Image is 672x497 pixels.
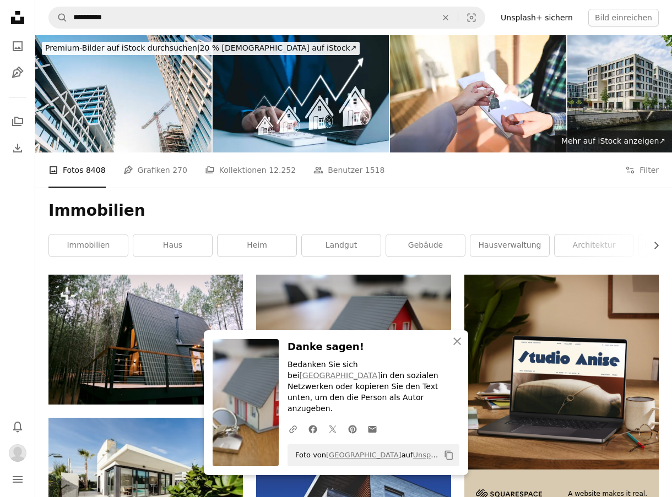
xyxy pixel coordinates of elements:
h1: Immobilien [48,201,659,221]
a: Grafiken [7,62,29,84]
a: Grafiken 270 [123,152,187,188]
p: Bedanken Sie sich bei in den sozialen Netzwerken oder kopieren Sie den Text unten, um den die Per... [288,359,459,414]
a: Bisherige Downloads [7,137,29,159]
button: In die Zwischenablage kopieren [440,446,458,465]
a: Heim [218,234,296,256]
a: Kollektionen [7,111,29,133]
a: Haus [133,234,212,256]
a: Benutzer 1518 [313,152,384,188]
a: [GEOGRAPHIC_DATA] [326,451,402,459]
img: Weiß-rote Holzhaus-Miniatur auf braunem Tisch [256,275,451,420]
button: Visuelle Suche [458,7,485,28]
span: Premium-Bilder auf iStock durchsuchen | [45,43,200,52]
span: Mehr auf iStock anzeigen ↗ [561,136,665,145]
button: Löschen [433,7,458,28]
span: 1518 [365,164,385,176]
span: Foto von auf [290,446,440,464]
button: Unsplash suchen [49,7,68,28]
a: Fotos [7,35,29,57]
a: Landgut [302,234,381,256]
a: Auf Pinterest teilen [343,418,362,440]
button: Profil [7,442,29,464]
a: Architektur [555,234,633,256]
button: Bild einreichen [588,9,659,26]
span: 12.252 [269,164,296,176]
img: Avatar von Benutzer Ma Lte [9,444,26,462]
a: Auf Twitter teilen [323,418,343,440]
a: Hausverwaltung [470,234,549,256]
a: Unsplash [413,451,446,459]
div: 20 % [DEMOGRAPHIC_DATA] auf iStock ↗ [42,42,360,55]
h3: Danke sagen! [288,339,459,355]
a: Kollektionen 12.252 [205,152,296,188]
a: Auf Facebook teilen [303,418,323,440]
button: Filter [625,152,659,188]
button: Liste nach rechts verschieben [646,234,659,256]
img: eine kleine Hütte mitten im Wald [48,275,243,405]
a: Mehr auf iStock anzeigen↗ [555,130,672,152]
a: Premium-Bilder auf iStock durchsuchen|20 % [DEMOGRAPHIC_DATA] auf iStock↗ [35,35,366,62]
img: Moderne Bürogebäude in berlin [35,35,212,152]
button: Menü [7,468,29,490]
button: Benachrichtigungen [7,416,29,438]
form: Finden Sie Bildmaterial auf der ganzen Webseite [48,7,485,29]
a: Immobilien [49,234,128,256]
a: [GEOGRAPHIC_DATA] [299,371,380,380]
a: eine kleine Hütte mitten im Wald [48,335,243,345]
img: Immobilieninvestitions- und Marktwachstumskonzept. Analysiert Wachstumstrends auf dem Immobilienm... [213,35,389,152]
a: Gebäude [386,234,465,256]
a: white and grey concrete building near swimming pool under clear sky during daytime [48,478,243,488]
a: Via E-Mail teilen teilen [362,418,382,440]
a: Unsplash+ sichern [494,9,579,26]
img: Immobilienmakler gibt die Schlüssel [390,35,566,152]
span: 270 [172,164,187,176]
img: file-1705123271268-c3eaf6a79b21image [464,275,659,469]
